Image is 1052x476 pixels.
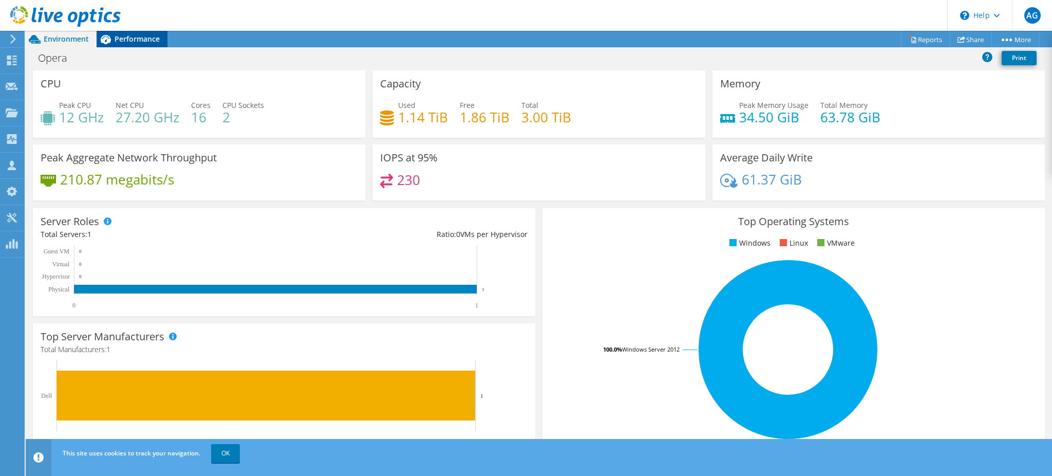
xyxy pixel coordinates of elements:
text: Physical [48,286,69,293]
span: Environment [44,34,89,44]
text: Hypervisor [42,273,70,280]
a: OK [211,444,240,463]
span: Cores [191,100,211,110]
svg: \n [960,11,969,20]
h4: 210.87 megabits/s [60,174,174,185]
li: Windows [727,237,771,249]
tspan: Windows Server 2012 [622,345,680,353]
span: Net CPU [116,100,144,110]
li: VMware [815,237,855,249]
h3: Top Operating Systems [550,216,1037,227]
h4: 2 [222,112,264,123]
span: Peak Memory Usage [739,100,809,110]
span: Total Memory [820,100,868,110]
span: Total [521,100,538,110]
h3: Peak Aggregate Network Throughput [41,152,217,163]
span: This site uses cookies to track your navigation. [63,449,200,457]
h1: Opera [33,52,83,64]
text: 1 [480,393,483,399]
h4: 16 [191,112,211,123]
h3: Top Server Manufacturers [41,331,164,342]
h3: Capacity [380,78,421,89]
span: Used [398,100,416,110]
h4: 27.20 GHz [116,112,179,123]
span: 1 [106,344,110,354]
h3: CPU [41,78,61,89]
h4: 12 GHz [59,112,104,123]
h4: 61.37 GiB [742,174,802,185]
h3: Memory [720,78,760,89]
div: Ratio: VMs per Hypervisor [284,229,528,240]
h4: 63.78 GiB [820,112,880,123]
text: 0 [55,437,58,445]
text: 0 [72,302,76,309]
h3: Average Daily Write [720,152,813,163]
h4: Total Manufacturers: [41,344,528,355]
a: Share [950,31,992,47]
text: Guest VM [44,248,69,255]
h4: 3.00 TiB [521,112,571,123]
tspan: 100.0% [603,345,622,353]
span: Free [460,100,475,110]
span: 0 [456,229,460,239]
li: Linux [777,237,808,249]
text: 1 [482,287,484,292]
span: CPU Sockets [222,100,264,110]
h4: 230 [397,174,420,186]
text: Dell [41,392,52,399]
a: Print [1002,51,1037,65]
a: More [991,31,1039,47]
text: 1 [474,437,477,445]
text: 0 [79,249,82,254]
h4: 1.86 TiB [460,112,510,123]
span: Performance [115,34,160,44]
text: Virtual [52,261,70,268]
h3: IOPS at 95% [380,152,438,163]
span: Peak CPU [59,100,91,110]
h4: 1.14 TiB [398,112,448,123]
span: 1 [87,229,91,239]
text: 1 [475,302,478,309]
a: Reports [901,31,950,47]
h3: Server Roles [41,216,99,227]
div: Total Servers: [41,229,284,240]
text: 0 [79,262,82,267]
span: AG [1024,7,1041,24]
h4: 34.50 GiB [739,112,809,123]
text: 0 [79,274,82,279]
